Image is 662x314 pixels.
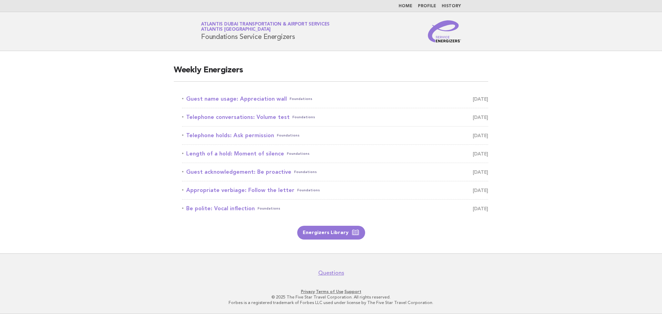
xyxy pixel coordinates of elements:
[182,204,488,213] a: Be polite: Vocal inflectionFoundations [DATE]
[316,289,343,294] a: Terms of Use
[473,167,488,177] span: [DATE]
[301,289,315,294] a: Privacy
[473,131,488,140] span: [DATE]
[258,204,280,213] span: Foundations
[473,149,488,159] span: [DATE]
[201,22,330,32] a: Atlantis Dubai Transportation & Airport ServicesAtlantis [GEOGRAPHIC_DATA]
[120,300,542,305] p: Forbes is a registered trademark of Forbes LLC used under license by The Five Star Travel Corpora...
[399,4,412,8] a: Home
[473,185,488,195] span: [DATE]
[297,185,320,195] span: Foundations
[473,94,488,104] span: [DATE]
[292,112,315,122] span: Foundations
[182,112,488,122] a: Telephone conversations: Volume testFoundations [DATE]
[120,294,542,300] p: © 2025 The Five Star Travel Corporation. All rights reserved.
[318,270,344,276] a: Questions
[473,204,488,213] span: [DATE]
[201,22,330,40] h1: Foundations Service Energizers
[182,185,488,195] a: Appropriate verbiage: Follow the letterFoundations [DATE]
[182,131,488,140] a: Telephone holds: Ask permissionFoundations [DATE]
[344,289,361,294] a: Support
[442,4,461,8] a: History
[182,167,488,177] a: Guest acknowledgement: Be proactiveFoundations [DATE]
[120,289,542,294] p: · ·
[473,112,488,122] span: [DATE]
[294,167,317,177] span: Foundations
[297,226,365,240] a: Energizers Library
[174,65,488,82] h2: Weekly Energizers
[418,4,436,8] a: Profile
[182,94,488,104] a: Guest name usage: Appreciation wallFoundations [DATE]
[428,20,461,42] img: Service Energizers
[201,28,271,32] span: Atlantis [GEOGRAPHIC_DATA]
[182,149,488,159] a: Length of a hold: Moment of silenceFoundations [DATE]
[277,131,300,140] span: Foundations
[287,149,310,159] span: Foundations
[290,94,312,104] span: Foundations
